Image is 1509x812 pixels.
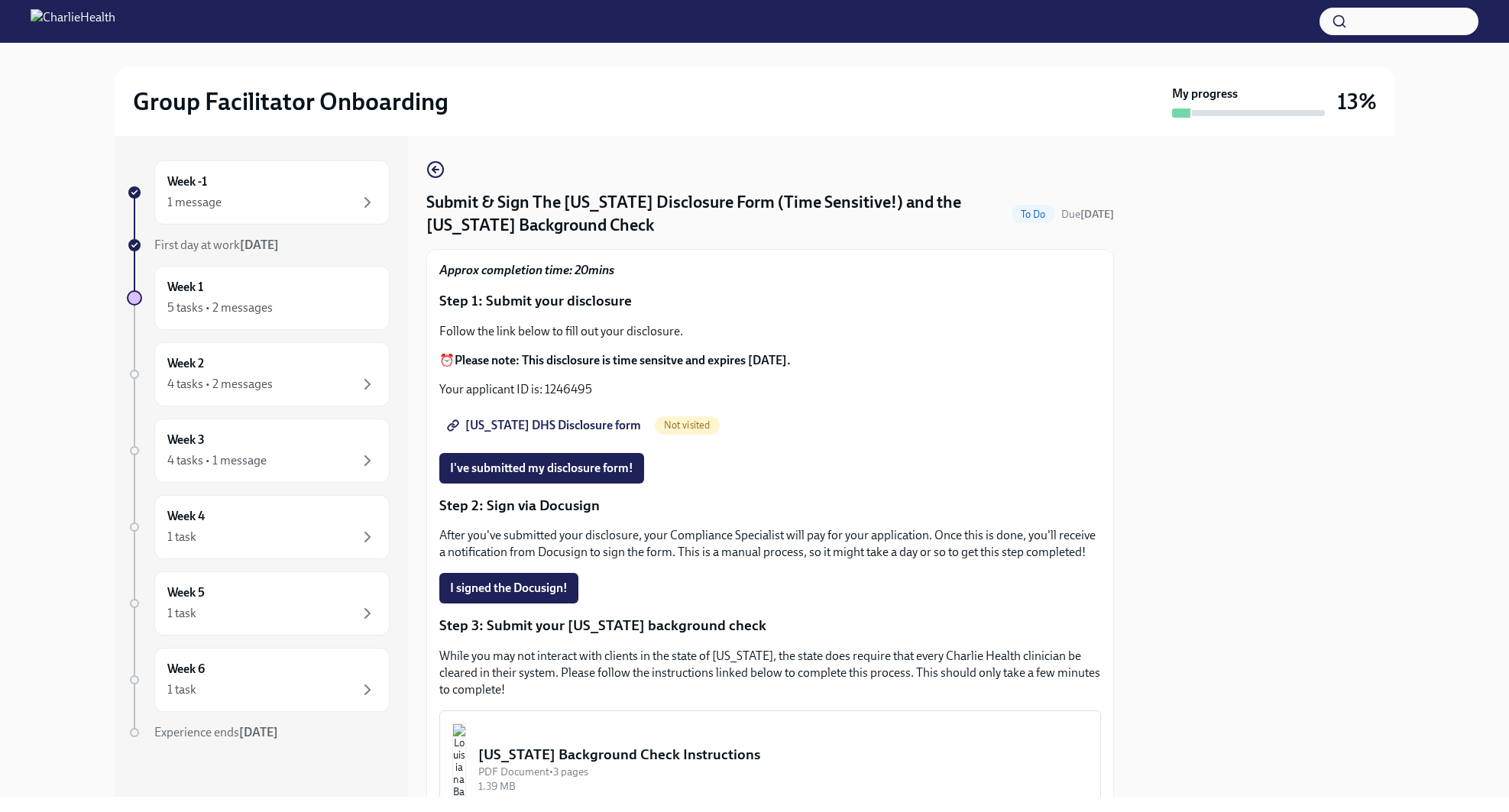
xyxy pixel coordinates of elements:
[450,461,633,476] span: I've submitted my disclosure form!
[439,263,614,277] strong: Approx completion time: 20mins
[239,725,278,739] strong: [DATE]
[439,453,644,484] button: I've submitted my disclosure form!
[167,355,204,372] h6: Week 2
[1080,208,1114,221] strong: [DATE]
[450,581,568,596] span: I signed the Docusign!
[167,452,267,469] div: 4 tasks • 1 message
[478,765,1088,779] div: PDF Document • 3 pages
[127,419,390,483] a: Week 34 tasks • 1 message
[127,160,390,225] a: Week -11 message
[167,299,273,316] div: 5 tasks • 2 messages
[439,410,652,441] a: [US_STATE] DHS Disclosure form
[167,584,205,601] h6: Week 5
[167,508,205,525] h6: Week 4
[439,616,1101,636] p: Step 3: Submit your [US_STATE] background check
[167,681,196,698] div: 1 task
[167,376,273,393] div: 4 tasks • 2 messages
[439,527,1101,561] p: After you've submitted your disclosure, your Compliance Specialist will pay for your application....
[167,661,205,678] h6: Week 6
[439,381,1101,398] p: Your applicant ID is: 1246495
[154,238,279,252] span: First day at work
[167,173,207,190] h6: Week -1
[455,353,791,367] strong: Please note: This disclosure is time sensitve and expires [DATE].
[439,573,578,603] button: I signed the Docusign!
[426,191,1005,237] h4: Submit & Sign The [US_STATE] Disclosure Form (Time Sensitive!) and the [US_STATE] Background Check
[450,418,641,433] span: [US_STATE] DHS Disclosure form
[1172,86,1238,102] strong: My progress
[439,323,1101,340] p: Follow the link below to fill out your disclosure.
[154,725,278,739] span: Experience ends
[1061,207,1114,222] span: September 11th, 2025 10:00
[655,419,720,431] span: Not visited
[1012,209,1055,220] span: To Do
[127,266,390,330] a: Week 15 tasks • 2 messages
[439,291,1101,311] p: Step 1: Submit your disclosure
[240,238,279,252] strong: [DATE]
[439,352,1101,369] p: ⏰
[133,86,448,117] h2: Group Facilitator Onboarding
[439,496,1101,516] p: Step 2: Sign via Docusign
[478,745,1088,765] div: [US_STATE] Background Check Instructions
[439,648,1101,698] p: While you may not interact with clients in the state of [US_STATE], the state does require that e...
[167,194,222,211] div: 1 message
[167,605,196,622] div: 1 task
[167,432,205,448] h6: Week 3
[127,571,390,636] a: Week 51 task
[31,9,115,34] img: CharlieHealth
[127,648,390,712] a: Week 61 task
[1061,208,1114,221] span: Due
[1337,88,1377,115] h3: 13%
[478,779,1088,794] div: 1.39 MB
[127,495,390,559] a: Week 41 task
[167,279,203,296] h6: Week 1
[167,529,196,545] div: 1 task
[127,237,390,254] a: First day at work[DATE]
[127,342,390,406] a: Week 24 tasks • 2 messages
